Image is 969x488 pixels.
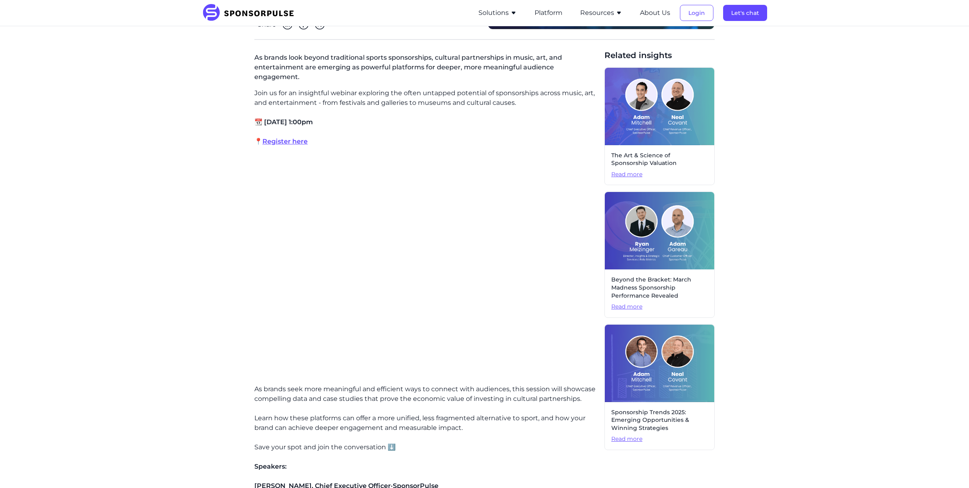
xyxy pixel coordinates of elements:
span: Read more [611,303,708,311]
a: Register here [262,138,308,145]
a: Platform [535,9,562,17]
a: The Art & Science of Sponsorship ValuationRead more [604,67,715,186]
a: About Us [640,9,670,17]
span: Related insights [604,50,715,61]
p: Save your spot and join the conversation ⬇️ [254,442,598,452]
a: Let's chat [723,9,767,17]
button: Resources [580,8,622,18]
a: Beyond the Bracket: March Madness Sponsorship Performance RevealedRead more [604,192,715,317]
span: Sponsorship Trends 2025: Emerging Opportunities & Winning Strategies [611,409,708,432]
span: Read more [611,435,708,443]
button: About Us [640,8,670,18]
span: The Art & Science of Sponsorship Valuation [611,152,708,167]
p: As brands look beyond traditional sports sponsorships, cultural partnerships in music, art, and e... [254,50,598,88]
img: Webinar: Sponsorship Trends 2025: Emerging Opportunities & Winning Strategies [605,325,714,402]
a: Sponsorship Trends 2025: Emerging Opportunities & Winning StrategiesRead more [604,324,715,450]
span: 📆 [DATE] 1:00pm [254,118,313,126]
p: Join us for an insightful webinar exploring the often untapped potential of sponsorships across m... [254,88,598,108]
span: Speakers: [254,463,287,470]
a: Login [680,9,713,17]
p: Learn how these platforms can offer a more unified, less fragmented alternative to sport, and how... [254,413,598,433]
button: Login [680,5,713,21]
button: Platform [535,8,562,18]
img: On-Demand-Webinar Cover Image [605,68,714,145]
button: Solutions [478,8,517,18]
span: Beyond the Bracket: March Madness Sponsorship Performance Revealed [611,276,708,300]
span: 📍 [254,138,262,145]
span: Read more [611,171,708,179]
button: Let's chat [723,5,767,21]
img: SponsorPulse [202,4,300,22]
p: As brands seek more meaningful and efficient ways to connect with audiences, this session will sh... [254,384,598,404]
iframe: Chat Widget [929,449,969,488]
